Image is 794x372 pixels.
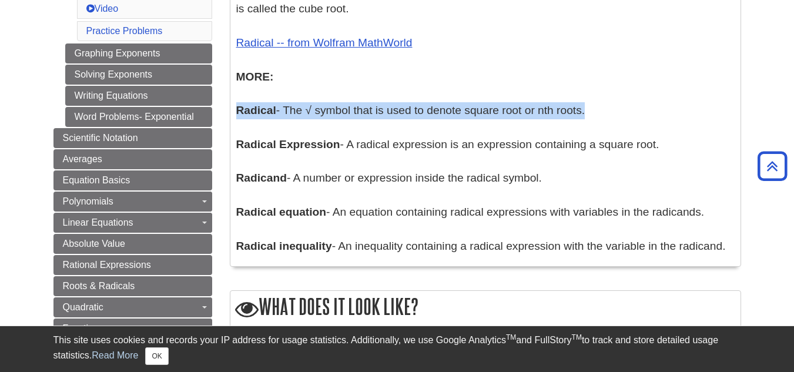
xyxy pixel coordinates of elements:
[65,86,212,106] a: Writing Equations
[53,276,212,296] a: Roots & Radicals
[236,138,340,150] b: Radical Expression
[53,255,212,275] a: Rational Expressions
[236,240,332,252] b: Radical inequality
[63,217,133,227] span: Linear Equations
[86,4,119,14] a: Video
[53,149,212,169] a: Averages
[753,158,791,174] a: Back to Top
[236,104,276,116] b: Radical
[53,319,212,339] a: Functions
[236,36,413,49] a: Radical -- from Wolfram MathWorld
[53,297,212,317] a: Quadratic
[63,196,113,206] span: Polynomials
[506,333,516,341] sup: TM
[86,26,163,36] a: Practice Problems
[63,281,135,291] span: Roots & Radicals
[53,234,212,254] a: Absolute Value
[145,347,168,365] button: Close
[236,206,327,218] b: Radical equation
[65,107,212,127] a: Word Problems- Exponential
[230,291,741,324] h2: What does it look like?
[236,71,274,83] b: MORE:
[63,302,103,312] span: Quadratic
[92,350,138,360] a: Read More
[53,333,741,365] div: This site uses cookies and records your IP address for usage statistics. Additionally, we use Goo...
[63,260,151,270] span: Rational Expressions
[65,65,212,85] a: Solving Exponents
[53,213,212,233] a: Linear Equations
[63,133,138,143] span: Scientific Notation
[53,170,212,190] a: Equation Basics
[63,175,130,185] span: Equation Basics
[63,239,125,249] span: Absolute Value
[53,192,212,212] a: Polynomials
[63,154,102,164] span: Averages
[236,172,287,184] b: Radicand
[53,128,212,148] a: Scientific Notation
[65,43,212,63] a: Graphing Exponents
[572,333,582,341] sup: TM
[63,323,103,333] span: Functions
